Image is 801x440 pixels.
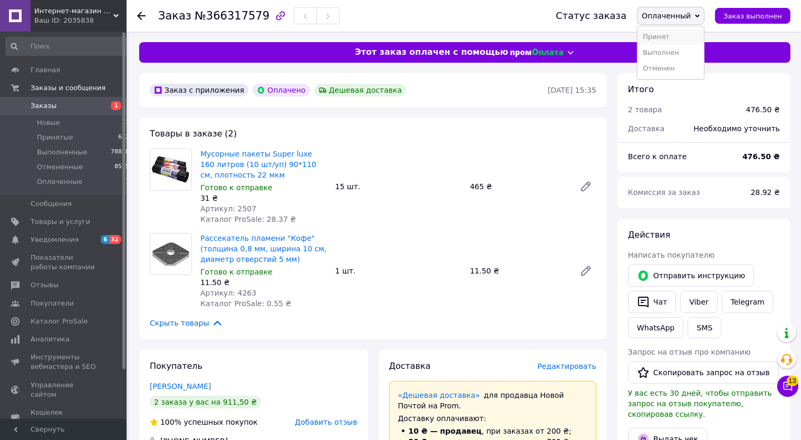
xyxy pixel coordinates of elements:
img: Рассекатель пламени "Кофе" (толщина 0,8 мм, ширина 10 см, диаметр отверстий 5 мм) [150,238,191,270]
a: WhatsApp [628,317,683,338]
span: Инструменты вебмастера и SEO [31,353,98,371]
span: Интернет-магазин Хозторг Харьков - товары для дома, сада и огорода оптом [34,6,113,16]
a: Редактировать [575,260,596,281]
div: успешных покупок [150,417,258,427]
div: Доставку оплачивают: [398,413,588,424]
span: Скрыть товары [150,317,223,329]
input: Поиск [5,37,130,56]
span: 2 товара [628,105,662,114]
span: 10 ₴ — продавец [409,427,482,435]
span: Заказ выполнен [723,12,782,20]
span: Уведомления [31,235,79,245]
span: Сообщения [31,199,72,209]
span: Каталог ProSale: 28.37 ₴ [200,215,296,223]
div: 2 заказа у вас на 911,50 ₴ [150,396,261,408]
div: Вернуться назад [137,11,146,21]
span: Принятые [37,133,73,142]
div: Заказ с приложения [150,84,248,96]
span: 78838 [111,148,129,157]
a: Мусорные пакеты Super luxe 160 литров (10 шт/уп) 90*110 см, плотность 22 мкм [200,150,316,179]
span: 1 [126,177,129,187]
span: Комиссия за заказ [628,188,700,197]
div: Дешевая доставка [314,84,407,96]
span: Артикул: 4263 [200,289,256,297]
button: SMS [688,317,721,338]
div: 1 шт. [331,263,466,278]
span: 1 [111,101,121,110]
li: Отменен [638,61,704,76]
span: Заказы [31,101,56,111]
button: Чат с покупателем13 [777,376,798,397]
div: для продавца Новой Почтой на Prom. [398,390,588,411]
a: Viber [680,291,717,313]
img: Мусорные пакеты Super luxe 160 литров (10 шт/уп) 90*110 см, плотность 22 мкм [150,154,191,184]
div: Необходимо уточнить [688,117,786,140]
span: Кошелек компании [31,408,98,427]
div: 31 ₴ [200,193,327,203]
button: Заказ выполнен [715,8,790,24]
span: Отзывы [31,280,59,290]
span: Отмененные [37,162,83,172]
div: 465 ₴ [466,179,571,194]
span: 6 [101,235,109,244]
a: Рассекатель пламени "Кофе" (толщина 0,8 мм, ширина 10 см, диаметр отверстий 5 мм) [200,234,326,263]
a: [PERSON_NAME] [150,382,211,390]
span: Аналитика [31,335,70,344]
span: Артикул: 2507 [200,204,256,213]
span: Готово к отправке [200,183,273,192]
span: Заказы и сообщения [31,83,105,93]
span: Товары в заказе (2) [150,129,237,139]
span: Готово к отправке [200,268,273,276]
span: Выполненные [37,148,88,157]
div: 476.50 ₴ [746,104,780,115]
span: Добавить отзыв [295,418,357,426]
span: Показатели работы компании [31,253,98,272]
div: Статус заказа [556,11,626,21]
span: Доставка [389,361,431,371]
div: 15 шт. [331,179,466,194]
div: Ваш ID: 2035838 [34,16,127,25]
span: 632 [118,133,129,142]
span: 8575 [114,162,129,172]
span: Оплаченный [642,12,691,20]
span: Запрос на отзыв про компанию [628,348,751,356]
span: Каталог ProSale [31,317,88,326]
span: Управление сайтом [31,380,98,399]
span: У вас есть 30 дней, чтобы отправить запрос на отзыв покупателю, скопировав ссылку. [628,389,772,418]
span: Товары и услуги [31,217,90,227]
span: №366317579 [195,9,269,22]
span: Действия [628,230,670,240]
span: Оплаченные [37,177,82,187]
div: Оплачено [253,84,310,96]
li: Выполнен [638,45,704,61]
span: Этот заказ оплачен с помощью [355,46,508,58]
span: Редактировать [537,362,596,370]
button: Чат [628,291,676,313]
li: , при заказах от 200 ₴; [398,426,588,436]
span: Каталог ProSale: 0.55 ₴ [200,299,291,308]
span: 100% [160,418,181,426]
a: Telegram [722,291,774,313]
b: 476.50 ₴ [742,152,780,161]
span: 13 [787,376,798,386]
span: Покупатели [31,299,74,308]
span: 28.92 ₴ [751,188,780,197]
button: Отправить инструкцию [628,265,754,287]
span: Покупатель [150,361,202,371]
a: «Дешевая доставка» [398,391,480,399]
span: 32 [109,235,121,244]
a: Редактировать [575,176,596,197]
div: 11.50 ₴ [466,263,571,278]
span: Написать покупателю [628,251,715,259]
span: Заказ [158,9,191,22]
span: Всего к оплате [628,152,687,161]
button: Скопировать запрос на отзыв [628,361,779,384]
span: Главная [31,65,60,75]
li: Принят [638,29,704,45]
span: Доставка [628,124,664,133]
time: [DATE] 15:35 [548,86,596,94]
div: 11.50 ₴ [200,277,327,288]
span: 1 [126,118,129,128]
span: Новые [37,118,60,128]
span: Итого [628,84,654,94]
